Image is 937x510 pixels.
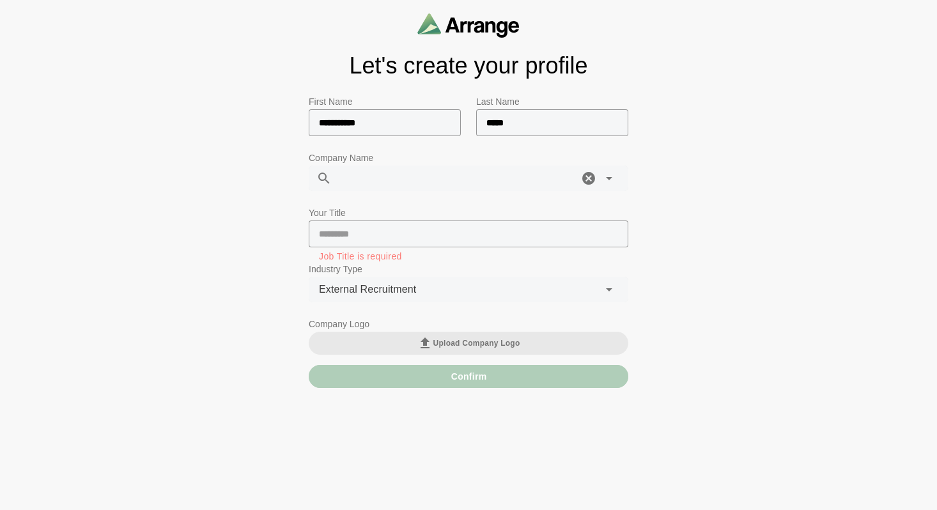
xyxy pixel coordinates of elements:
p: Industry Type [309,261,628,277]
span: Upload Company Logo [417,336,520,351]
span: External Recruitment [319,281,416,298]
p: Company Logo [309,316,628,332]
p: Last Name [476,94,628,109]
div: Job Title is required [319,252,618,260]
img: arrangeai-name-small-logo.4d2b8aee.svg [417,13,520,38]
button: Upload Company Logo [309,332,628,355]
h1: Let's create your profile [309,53,628,79]
p: Company Name [309,150,628,166]
p: First Name [309,94,461,109]
i: Clear [581,171,596,186]
p: Your Title [309,205,628,220]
